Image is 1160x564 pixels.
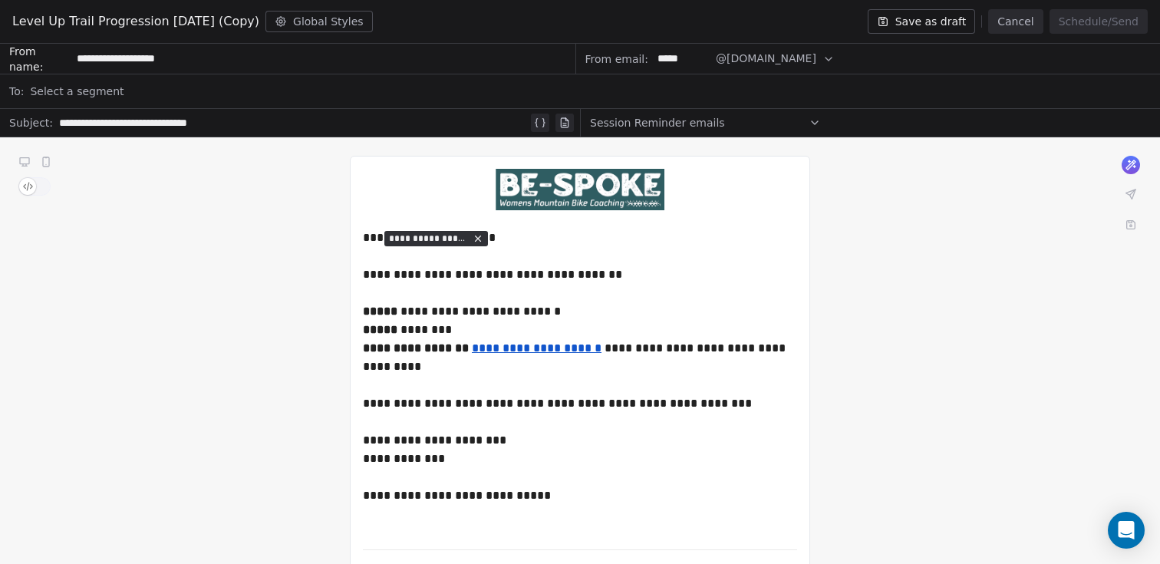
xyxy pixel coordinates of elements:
button: Schedule/Send [1050,9,1148,34]
span: Session Reminder emails [590,115,725,130]
span: Subject: [9,115,53,135]
button: Cancel [988,9,1043,34]
button: Global Styles [265,11,373,32]
span: To: [9,84,24,99]
span: Level Up Trail Progression [DATE] (Copy) [12,12,259,31]
span: From email: [585,51,648,67]
button: Save as draft [868,9,976,34]
div: Open Intercom Messenger [1108,512,1145,549]
span: Select a segment [30,84,124,99]
span: @[DOMAIN_NAME] [716,51,816,67]
span: From name: [9,44,71,74]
